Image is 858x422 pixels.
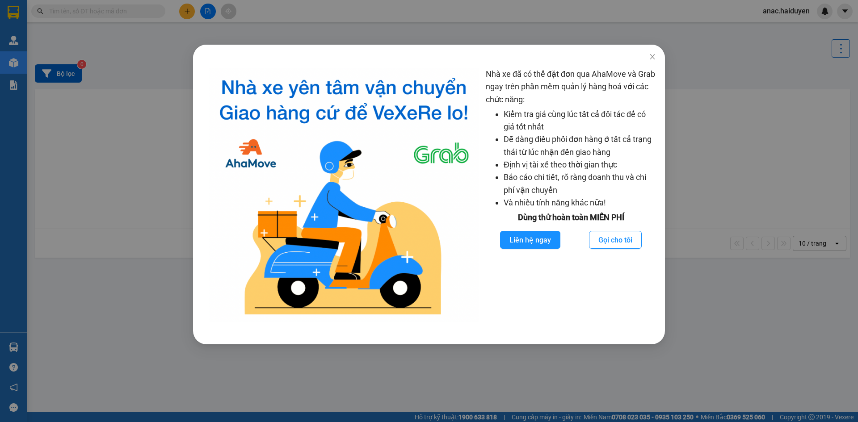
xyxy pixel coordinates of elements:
li: Định vị tài xế theo thời gian thực [504,159,656,171]
span: close [649,53,656,60]
li: Và nhiều tính năng khác nữa! [504,196,656,209]
li: Báo cáo chi tiết, rõ ràng doanh thu và chi phí vận chuyển [504,171,656,196]
span: Gọi cho tôi [598,234,632,246]
span: Liên hệ ngay [509,234,551,246]
button: Close [640,45,665,70]
button: Liên hệ ngay [500,231,560,249]
button: Gọi cho tôi [589,231,642,249]
li: Kiểm tra giá cùng lúc tất cả đối tác để có giá tốt nhất [504,108,656,134]
img: logo [209,68,479,322]
div: Dùng thử hoàn toàn MIỄN PHÍ [486,211,656,224]
div: Nhà xe đã có thể đặt đơn qua AhaMove và Grab ngay trên phần mềm quản lý hàng hoá với các chức năng: [486,68,656,322]
li: Dễ dàng điều phối đơn hàng ở tất cả trạng thái từ lúc nhận đến giao hàng [504,133,656,159]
